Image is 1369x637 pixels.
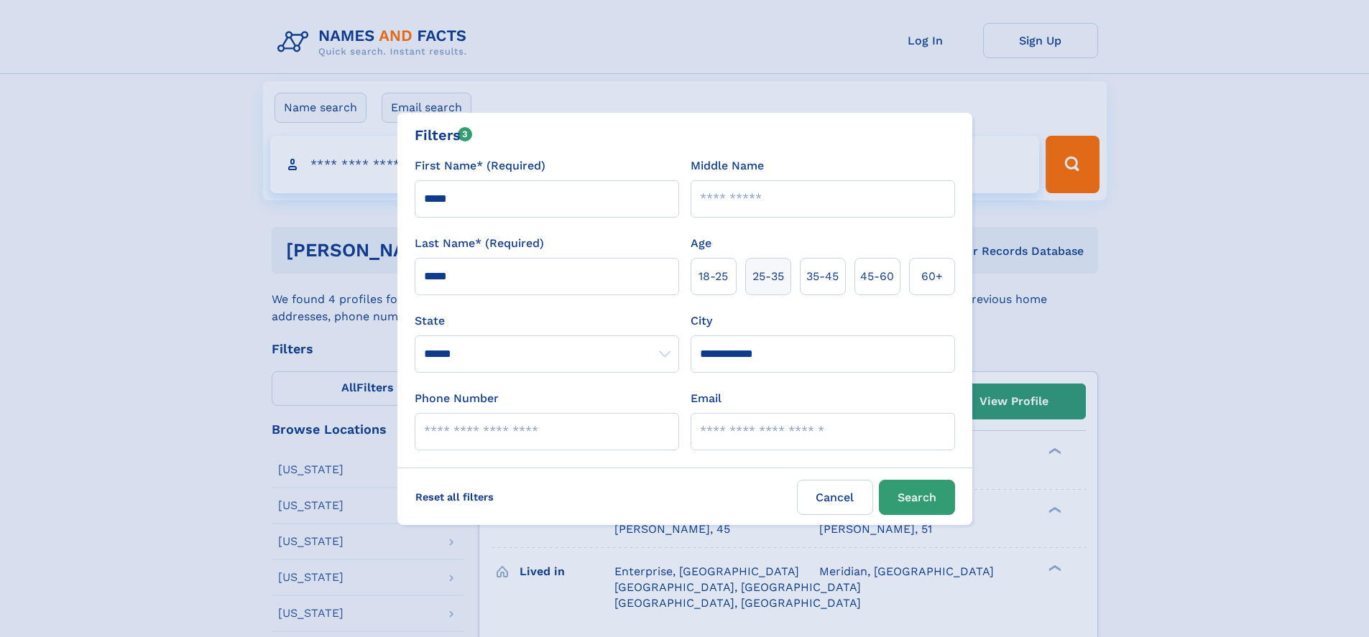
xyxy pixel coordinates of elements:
[797,480,873,515] label: Cancel
[879,480,955,515] button: Search
[415,157,545,175] label: First Name* (Required)
[415,235,544,252] label: Last Name* (Required)
[921,268,943,285] span: 60+
[406,480,503,514] label: Reset all filters
[691,157,764,175] label: Middle Name
[691,390,722,407] label: Email
[752,268,784,285] span: 25‑35
[860,268,894,285] span: 45‑60
[415,124,473,146] div: Filters
[415,312,679,330] label: State
[691,235,711,252] label: Age
[691,312,712,330] label: City
[415,390,499,407] label: Phone Number
[806,268,839,285] span: 35‑45
[699,268,728,285] span: 18‑25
